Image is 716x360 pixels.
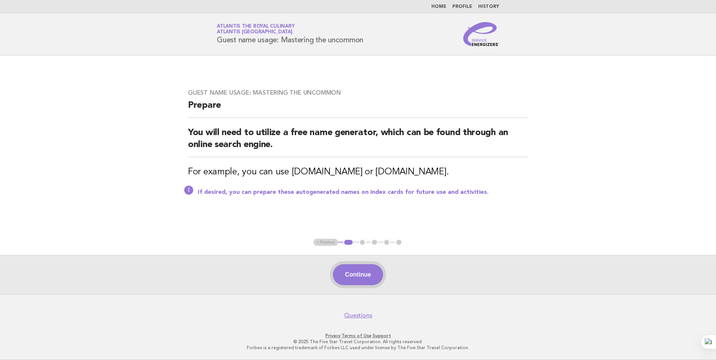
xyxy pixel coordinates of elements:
[373,333,391,338] a: Support
[344,312,372,319] a: Questions
[217,30,292,35] span: Atlantis [GEOGRAPHIC_DATA]
[129,333,587,339] p: · ·
[463,22,499,46] img: Service Energizers
[188,127,528,157] h2: You will need to utilize a free name generator, which can be found through an online search engine.
[325,333,340,338] a: Privacy
[343,239,354,246] button: 1
[452,4,472,9] a: Profile
[217,24,294,34] a: Atlantis the Royal CulinaryAtlantis [GEOGRAPHIC_DATA]
[333,264,383,285] button: Continue
[431,4,446,9] a: Home
[188,166,528,178] h3: For example, you can use [DOMAIN_NAME] or [DOMAIN_NAME].
[342,333,371,338] a: Terms of Use
[188,89,528,97] h3: Guest name usage: Mastering the uncommon
[217,24,363,44] h1: Guest name usage: Mastering the uncommon
[188,100,528,118] h2: Prepare
[478,4,499,9] a: History
[129,339,587,345] p: © 2025 The Five Star Travel Corporation. All rights reserved.
[198,189,528,196] p: If desired, you can prepare these autogenerated names on index cards for future use and activities.
[129,345,587,351] p: Forbes is a registered trademark of Forbes LLC used under license by The Five Star Travel Corpora...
